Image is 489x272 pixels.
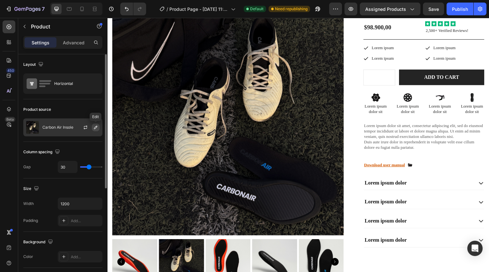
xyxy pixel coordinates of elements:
[71,218,101,224] div: Add...
[63,39,85,46] p: Advanced
[120,3,146,15] div: Undo/Redo
[290,86,313,97] p: Lorem ipsum dolor sit
[250,6,263,12] span: Default
[258,181,300,188] p: Lorem ipsum dolor
[271,52,286,67] input: quantity
[452,6,468,12] div: Publish
[257,144,298,151] p: Download user manual
[327,38,349,43] p: Lorem ipsum
[293,52,378,67] button: Add to cart
[327,27,349,33] p: Lorem ipsum
[319,10,377,16] p: 2,500+ Verified Reviews!
[26,121,39,134] img: product feature img
[258,162,300,169] p: Lorem ipsum dolor
[286,52,300,67] button: increment
[42,5,45,13] p: 7
[23,254,33,260] div: Color
[428,6,439,12] span: Save
[224,241,232,248] button: Carousel Next Arrow
[54,76,93,91] div: Horizontal
[167,6,168,12] span: /
[71,254,101,260] div: Add...
[257,5,316,14] div: $98.900,00
[5,117,15,122] div: Beta
[467,241,483,256] div: Open Intercom Messenger
[58,161,77,173] input: Auto
[31,23,85,30] p: Product
[447,3,473,15] button: Publish
[6,68,15,73] div: 450
[275,6,307,12] span: Need republishing
[23,218,38,223] div: Padding
[257,106,377,133] p: Lorem ipsum dolor sit amet, consectetur adipiscing elit, sed do eiusmod tempor incididunt ut labo...
[3,3,48,15] button: 7
[258,220,300,226] p: Lorem ipsum dolor
[23,201,34,207] div: Width
[23,60,45,69] div: Layout
[265,38,287,43] p: Lorem ipsum
[42,125,73,130] p: Carbon Air Insole
[107,18,489,272] iframe: Design area
[257,86,281,97] p: Lorem ipsum dolor sit
[423,3,444,15] button: Save
[23,148,61,156] div: Column spacing
[169,6,228,12] span: Product Page - [DATE] 11:44:57
[258,200,300,207] p: Lorem ipsum dolor
[318,56,353,63] div: Add to cart
[23,185,40,193] div: Size
[23,238,54,246] div: Background
[32,39,49,46] p: Settings
[360,3,420,15] button: Assigned Products
[365,6,406,12] span: Assigned Products
[354,86,377,97] p: Lorem ipsum dolor sit
[322,86,345,97] p: Lorem ipsum dolor sit
[23,107,51,112] div: Product source
[265,27,287,33] p: Lorem ipsum
[257,52,271,67] button: decrement
[23,164,31,170] div: Gap
[58,198,102,209] input: Auto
